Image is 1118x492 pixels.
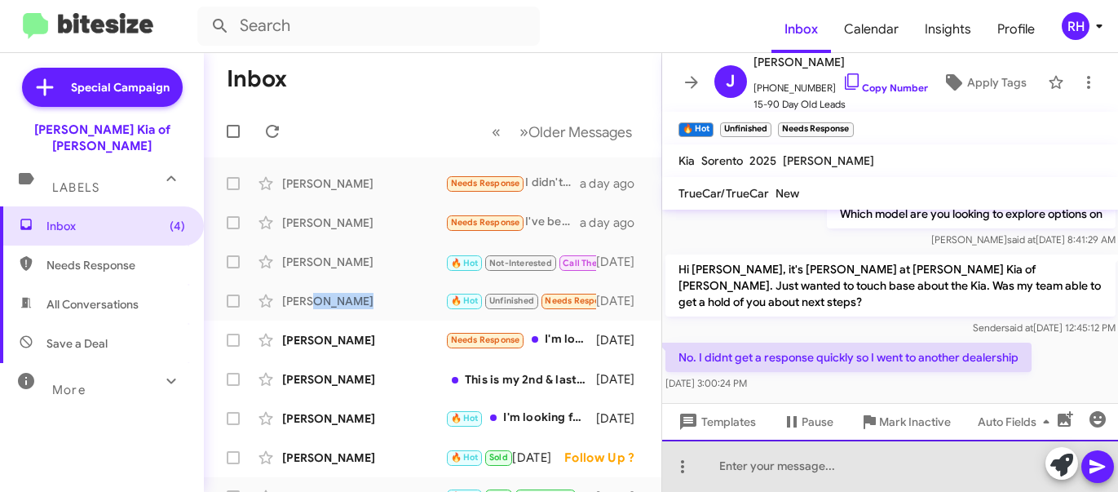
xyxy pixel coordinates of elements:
button: Apply Tags [928,68,1040,97]
div: I've been dealing with [PERSON_NAME]. [445,213,580,232]
div: No. I didnt get a response quickly so I went to another dealership [445,291,596,310]
span: Inbox [46,218,185,234]
span: Labels [52,180,99,195]
div: [DATE] [596,410,648,427]
span: [DATE] 3:00:24 PM [665,377,747,389]
input: Search [197,7,540,46]
div: [PERSON_NAME] [282,293,445,309]
span: » [519,122,528,142]
div: [PERSON_NAME] [282,332,445,348]
span: said at [1006,233,1035,246]
div: [PERSON_NAME] [282,215,445,231]
p: Which model are you looking to explore options on [826,199,1115,228]
a: Calendar [831,6,912,53]
div: [DATE] [596,293,648,309]
div: I'm looking for SX trim only. Thank you [445,330,596,349]
div: [PERSON_NAME] [282,175,445,192]
div: [PERSON_NAME] [282,410,445,427]
span: Needs Response [46,257,185,273]
div: I didn't connect about a vehicle. I saw a Sorrento mistakenly listed for $868 and was reading the... [445,174,580,193]
div: [PERSON_NAME] [282,450,445,466]
div: I actually have an appointment to come [DATE] 5:30 [445,448,512,467]
button: Next [510,115,642,148]
span: Older Messages [528,123,632,141]
span: Not-Interested [489,258,552,268]
a: Insights [912,6,984,53]
a: Special Campaign [22,68,183,107]
span: Pause [802,407,833,437]
span: Save a Deal [46,335,108,352]
span: J [726,69,735,95]
span: Special Campaign [71,79,170,95]
span: [PERSON_NAME] [783,153,874,168]
div: [PERSON_NAME] [282,254,445,270]
span: Needs Response [451,217,520,228]
span: Mark Inactive [879,407,951,437]
span: Needs Response [545,295,614,306]
span: TrueCar/TrueCar [678,186,769,201]
nav: Page navigation example [483,115,642,148]
a: Profile [984,6,1048,53]
div: [DATE] [596,371,648,388]
span: 🔥 Hot [451,413,479,423]
div: [DATE] [596,332,648,348]
p: No. I didnt get a response quickly so I went to another dealership [665,343,1032,372]
span: Sender [DATE] 12:45:12 PM [972,321,1115,334]
small: Unfinished [720,122,771,137]
div: Follow Up ? [564,450,647,466]
a: Inbox [771,6,831,53]
span: More [52,383,86,397]
span: Auto Fields [978,407,1056,437]
div: a day ago [580,175,648,192]
small: 🔥 Hot [678,122,714,137]
div: [PERSON_NAME] [282,371,445,388]
span: Call Them [563,258,605,268]
button: Previous [482,115,510,148]
span: 🔥 Hot [451,295,479,306]
span: Unfinished [489,295,534,306]
div: [DATE] [512,450,564,466]
button: Mark Inactive [846,407,964,437]
div: [DATE] [596,254,648,270]
span: 2025 [749,153,776,168]
span: [PERSON_NAME] [DATE] 8:41:29 AM [930,233,1115,246]
span: Sold [489,452,508,463]
div: This is my 2nd & last text to your office. My daughter got a vehicle at Motion Kia several weeks ... [445,371,596,388]
span: [PERSON_NAME] [753,52,928,72]
button: Auto Fields [965,407,1069,437]
span: 🔥 Hot [451,258,479,268]
button: RH [1048,12,1100,40]
span: Templates [675,407,756,437]
span: 🔥 Hot [451,452,479,463]
a: Copy Number [842,82,928,94]
div: a day ago [580,215,648,231]
div: RH [1062,12,1089,40]
span: « [492,122,501,142]
span: New [776,186,799,201]
button: Pause [769,407,846,437]
span: (4) [170,218,185,234]
div: It's keeping me from private sale and I dont need this thing [445,251,596,272]
small: Needs Response [778,122,853,137]
h1: Inbox [227,66,287,92]
p: Hi [PERSON_NAME], it's [PERSON_NAME] at [PERSON_NAME] Kia of [PERSON_NAME]. Just wanted to touch ... [665,255,1116,317]
span: said at [1004,321,1032,334]
span: Needs Response [451,178,520,188]
button: Templates [662,407,769,437]
div: I'm looking for 3200 off a Sorento iis that doable [445,409,596,428]
span: Apply Tags [967,68,1027,97]
span: Kia [678,153,695,168]
span: Sorento [701,153,743,168]
span: All Conversations [46,296,139,312]
span: [PHONE_NUMBER] [753,72,928,96]
span: 15-90 Day Old Leads [753,96,928,113]
span: Needs Response [451,335,520,345]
